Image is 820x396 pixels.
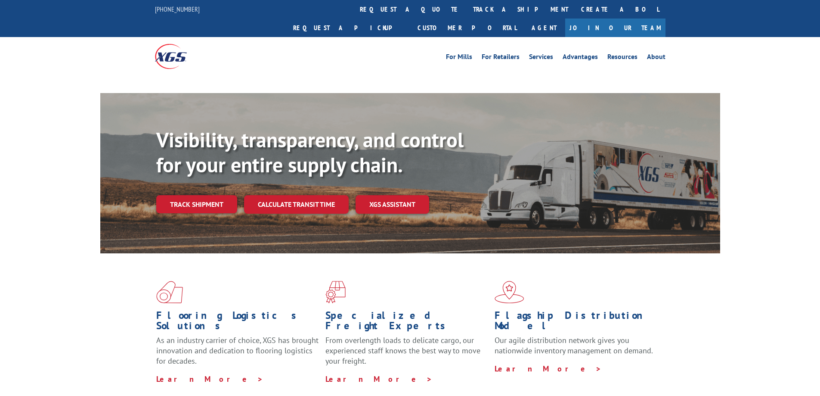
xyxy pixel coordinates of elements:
[156,281,183,303] img: xgs-icon-total-supply-chain-intelligence-red
[325,310,488,335] h1: Specialized Freight Experts
[529,53,553,63] a: Services
[563,53,598,63] a: Advantages
[356,195,429,214] a: XGS ASSISTANT
[446,53,472,63] a: For Mills
[411,19,523,37] a: Customer Portal
[156,335,319,366] span: As an industry carrier of choice, XGS has brought innovation and dedication to flooring logistics...
[325,335,488,374] p: From overlength loads to delicate cargo, our experienced staff knows the best way to move your fr...
[523,19,565,37] a: Agent
[287,19,411,37] a: Request a pickup
[482,53,520,63] a: For Retailers
[495,364,602,374] a: Learn More >
[565,19,665,37] a: Join Our Team
[495,310,657,335] h1: Flagship Distribution Model
[156,195,237,213] a: Track shipment
[495,281,524,303] img: xgs-icon-flagship-distribution-model-red
[156,310,319,335] h1: Flooring Logistics Solutions
[325,374,433,384] a: Learn More >
[495,335,653,355] span: Our agile distribution network gives you nationwide inventory management on demand.
[156,374,263,384] a: Learn More >
[244,195,349,214] a: Calculate transit time
[325,281,346,303] img: xgs-icon-focused-on-flooring-red
[607,53,637,63] a: Resources
[155,5,200,13] a: [PHONE_NUMBER]
[647,53,665,63] a: About
[156,126,464,178] b: Visibility, transparency, and control for your entire supply chain.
